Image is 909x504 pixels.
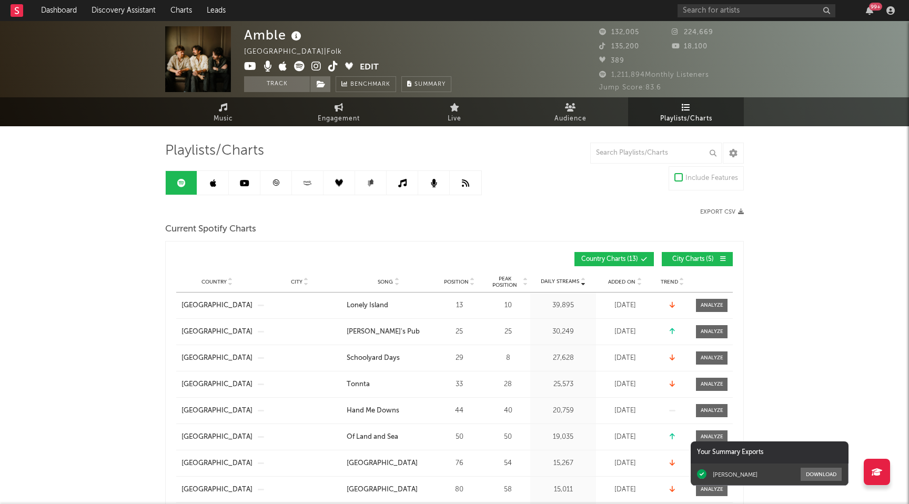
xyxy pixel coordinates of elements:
[599,485,651,495] div: [DATE]
[488,276,521,288] span: Peak Position
[678,4,835,17] input: Search for artists
[347,406,399,416] div: Hand Me Downs
[691,441,849,463] div: Your Summary Exports
[599,84,661,91] span: Jump Score: 83.6
[347,432,430,442] a: Of Land and Sea
[181,432,252,442] div: [GEOGRAPHIC_DATA]
[181,353,252,364] a: [GEOGRAPHIC_DATA]
[599,406,651,416] div: [DATE]
[801,468,842,481] button: Download
[214,113,233,125] span: Music
[347,379,370,390] div: Tonnta
[165,223,256,236] span: Current Spotify Charts
[488,485,528,495] div: 58
[599,57,624,64] span: 389
[347,485,418,495] div: [GEOGRAPHIC_DATA]
[488,406,528,416] div: 40
[201,279,227,285] span: Country
[581,256,638,263] span: Country Charts ( 13 )
[181,406,252,416] a: [GEOGRAPHIC_DATA]
[662,252,733,266] button: City Charts(5)
[533,458,593,469] div: 15,267
[436,353,483,364] div: 29
[436,432,483,442] div: 50
[599,432,651,442] div: [DATE]
[669,256,717,263] span: City Charts ( 5 )
[488,300,528,311] div: 10
[347,432,398,442] div: Of Land and Sea
[533,327,593,337] div: 30,249
[436,406,483,416] div: 44
[244,76,310,92] button: Track
[488,458,528,469] div: 54
[599,458,651,469] div: [DATE]
[599,72,709,78] span: 1,211,894 Monthly Listeners
[444,279,469,285] span: Position
[347,458,430,469] a: [GEOGRAPHIC_DATA]
[181,327,252,337] a: [GEOGRAPHIC_DATA]
[533,300,593,311] div: 39,895
[533,432,593,442] div: 19,035
[541,278,579,286] span: Daily Streams
[599,353,651,364] div: [DATE]
[347,485,430,495] a: [GEOGRAPHIC_DATA]
[397,97,512,126] a: Live
[360,61,379,74] button: Edit
[660,113,712,125] span: Playlists/Charts
[336,76,396,92] a: Benchmark
[661,279,678,285] span: Trend
[165,145,264,157] span: Playlists/Charts
[347,327,420,337] div: [PERSON_NAME]'s Pub
[244,26,304,44] div: Amble
[165,97,281,126] a: Music
[181,458,252,469] a: [GEOGRAPHIC_DATA]
[318,113,360,125] span: Engagement
[866,6,873,15] button: 99+
[700,209,744,215] button: Export CSV
[378,279,393,285] span: Song
[181,485,252,495] a: [GEOGRAPHIC_DATA]
[244,46,366,58] div: [GEOGRAPHIC_DATA] | Folk
[436,327,483,337] div: 25
[713,471,757,478] div: [PERSON_NAME]
[347,379,430,390] a: Tonnta
[401,76,451,92] button: Summary
[672,29,713,36] span: 224,669
[436,458,483,469] div: 76
[590,143,722,164] input: Search Playlists/Charts
[181,300,252,311] a: [GEOGRAPHIC_DATA]
[628,97,744,126] a: Playlists/Charts
[415,82,446,87] span: Summary
[869,3,882,11] div: 99 +
[291,279,302,285] span: City
[488,327,528,337] div: 25
[608,279,635,285] span: Added On
[347,353,400,364] div: Schoolyard Days
[599,379,651,390] div: [DATE]
[685,172,738,185] div: Include Features
[599,300,651,311] div: [DATE]
[554,113,587,125] span: Audience
[347,353,430,364] a: Schoolyard Days
[436,300,483,311] div: 13
[350,78,390,91] span: Benchmark
[599,43,639,50] span: 135,200
[533,406,593,416] div: 20,759
[347,327,430,337] a: [PERSON_NAME]'s Pub
[181,379,252,390] div: [GEOGRAPHIC_DATA]
[281,97,397,126] a: Engagement
[436,485,483,495] div: 80
[448,113,461,125] span: Live
[533,353,593,364] div: 27,628
[488,353,528,364] div: 8
[347,300,430,311] a: Lonely Island
[512,97,628,126] a: Audience
[436,379,483,390] div: 33
[533,485,593,495] div: 15,011
[599,327,651,337] div: [DATE]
